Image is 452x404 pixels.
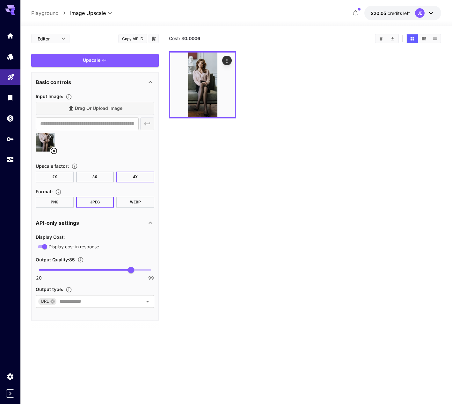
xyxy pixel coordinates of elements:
span: Display Cost : [36,234,65,240]
button: 3X [76,172,114,182]
div: $20.05 [371,10,410,17]
div: Wallet [6,114,14,122]
div: Usage [6,156,14,164]
span: Image Upscale [70,9,106,17]
button: Show media in grid view [407,34,418,43]
div: JE [415,8,425,18]
button: Download All [387,34,398,43]
button: Choose the file format for the output image. [53,189,64,195]
span: Upscale [83,56,100,64]
button: Upscale [31,54,159,67]
button: Clear All [375,34,387,43]
div: Models [6,53,14,60]
img: 9k= [170,53,235,117]
div: Home [6,32,14,40]
div: API Keys [6,135,14,143]
span: Format : [36,189,53,194]
span: 99 [148,275,154,281]
span: credits left [388,11,410,16]
span: URL [38,298,51,305]
button: Open [143,297,152,306]
p: Basic controls [36,78,71,86]
button: JPEG [76,197,114,208]
button: Specifies the input image to be processed. [63,94,75,100]
div: Show media in grid viewShow media in video viewShow media in list view [406,34,441,43]
span: 20 [36,275,42,281]
span: Output type : [36,287,63,292]
span: Editor [38,35,57,42]
nav: breadcrumb [31,9,70,17]
div: Clear AllDownload All [375,34,399,43]
button: WEBP [116,197,154,208]
div: Playground [7,71,15,79]
div: URL [38,298,56,305]
button: 2X [36,172,74,182]
span: Display cost in response [48,243,99,250]
div: Actions [222,56,232,65]
button: Expand sidebar [6,389,14,398]
a: Playground [31,9,59,17]
button: $20.05JE [364,6,441,20]
button: 4X [116,172,154,182]
button: Choose the level of upscaling to be performed on the image. [69,163,80,169]
div: API-only settings [36,215,154,230]
button: Add to library [151,35,157,42]
button: Show media in video view [418,34,429,43]
div: Basic controls [36,74,154,90]
b: 0.0006 [184,36,200,41]
span: Cost: $ [169,36,200,41]
div: Library [6,94,14,102]
span: $20.05 [371,11,388,16]
button: Show media in list view [429,34,441,43]
button: Copy AIR ID [118,34,147,43]
button: Specifies how the image is returned based on your use case: base64Data for embedding in code, dat... [63,287,75,293]
button: Sets the compression quality of the output image. Higher values preserve more quality but increas... [75,257,86,263]
div: Settings [6,372,14,380]
button: PNG [36,197,74,208]
span: Upscale factor : [36,163,69,169]
span: Input Image : [36,94,63,99]
span: Output Quality : 85 [36,257,75,262]
p: API-only settings [36,219,79,227]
